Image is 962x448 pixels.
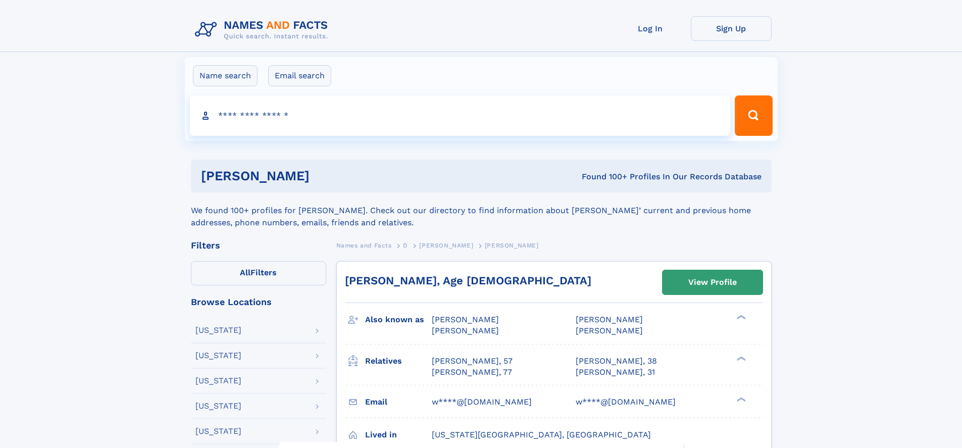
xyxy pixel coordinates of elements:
[240,268,250,277] span: All
[432,326,499,335] span: [PERSON_NAME]
[688,271,737,294] div: View Profile
[432,315,499,324] span: [PERSON_NAME]
[432,356,513,367] a: [PERSON_NAME], 57
[576,356,657,367] a: [PERSON_NAME], 38
[576,326,643,335] span: [PERSON_NAME]
[191,297,326,307] div: Browse Locations
[191,16,336,43] img: Logo Names and Facts
[735,95,772,136] button: Search Button
[403,242,408,249] span: D
[365,393,432,411] h3: Email
[195,427,241,435] div: [US_STATE]
[419,239,473,252] a: [PERSON_NAME]
[191,261,326,285] label: Filters
[195,352,241,360] div: [US_STATE]
[336,239,392,252] a: Names and Facts
[432,367,512,378] a: [PERSON_NAME], 77
[268,65,331,86] label: Email search
[432,430,651,439] span: [US_STATE][GEOGRAPHIC_DATA], [GEOGRAPHIC_DATA]
[419,242,473,249] span: [PERSON_NAME]
[734,396,746,403] div: ❯
[691,16,772,41] a: Sign Up
[190,95,731,136] input: search input
[191,192,772,229] div: We found 100+ profiles for [PERSON_NAME]. Check out our directory to find information about [PERS...
[576,315,643,324] span: [PERSON_NAME]
[195,402,241,410] div: [US_STATE]
[576,367,655,378] a: [PERSON_NAME], 31
[734,314,746,321] div: ❯
[485,242,539,249] span: [PERSON_NAME]
[195,326,241,334] div: [US_STATE]
[734,355,746,362] div: ❯
[345,274,591,287] a: [PERSON_NAME], Age [DEMOGRAPHIC_DATA]
[610,16,691,41] a: Log In
[201,170,446,182] h1: [PERSON_NAME]
[365,426,432,443] h3: Lived in
[403,239,408,252] a: D
[365,311,432,328] h3: Also known as
[445,171,762,182] div: Found 100+ Profiles In Our Records Database
[365,353,432,370] h3: Relatives
[195,377,241,385] div: [US_STATE]
[663,270,763,294] a: View Profile
[191,241,326,250] div: Filters
[193,65,258,86] label: Name search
